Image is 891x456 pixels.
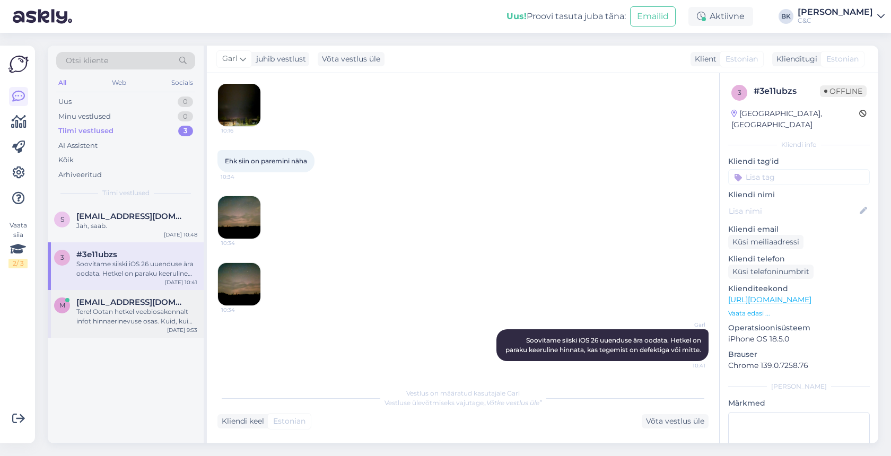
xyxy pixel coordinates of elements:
[729,205,858,217] input: Lisa nimi
[666,362,705,370] span: 10:41
[691,54,717,65] div: Klient
[58,155,74,165] div: Kõik
[110,76,128,90] div: Web
[59,301,65,309] span: m
[164,231,197,239] div: [DATE] 10:48
[688,7,753,26] div: Aktiivne
[8,54,29,74] img: Askly Logo
[218,196,260,239] img: Attachment
[58,126,113,136] div: Tiimi vestlused
[167,326,197,334] div: [DATE] 9:53
[642,414,709,428] div: Võta vestlus üle
[738,89,741,97] span: 3
[406,389,520,397] span: Vestlus on määratud kasutajale Garl
[772,54,817,65] div: Klienditugi
[754,85,820,98] div: # 3e11ubzs
[76,297,187,307] span: murdveemurdvee@gmail.com
[728,189,870,200] p: Kliendi nimi
[505,336,703,354] span: Soovitame siiski iOS 26 uuenduse ära oodata. Hetkel on paraku keeruline hinnata, kas tegemist on ...
[178,111,193,122] div: 0
[221,127,261,135] span: 10:16
[56,76,68,90] div: All
[820,85,867,97] span: Offline
[169,76,195,90] div: Socials
[728,224,870,235] p: Kliendi email
[728,253,870,265] p: Kliendi telefon
[76,250,117,259] span: #3e11ubzs
[728,334,870,345] p: iPhone OS 18.5.0
[798,8,885,25] a: [PERSON_NAME]C&C
[60,253,64,261] span: 3
[728,295,811,304] a: [URL][DOMAIN_NAME]
[798,8,873,16] div: [PERSON_NAME]
[178,97,193,107] div: 0
[728,169,870,185] input: Lisa tag
[76,307,197,326] div: Tere! Ootan hetkel veebiosakonnalt infot hinnaerinevuse osas. Kuid, kui rääkida ISIC soodustuse r...
[779,9,793,24] div: BK
[221,239,261,247] span: 10:34
[8,259,28,268] div: 2 / 3
[728,156,870,167] p: Kliendi tag'id
[798,16,873,25] div: C&C
[728,283,870,294] p: Klienditeekond
[728,235,803,249] div: Küsi meiliaadressi
[76,221,197,231] div: Jah, saab.
[221,306,261,314] span: 10:34
[222,53,238,65] span: Garl
[728,360,870,371] p: Chrome 139.0.7258.76
[76,259,197,278] div: Soovitame siiski iOS 26 uuenduse ära oodata. Hetkel on paraku keeruline hinnata, kas tegemist on ...
[728,349,870,360] p: Brauser
[218,263,260,305] img: Attachment
[630,6,676,27] button: Emailid
[76,212,187,221] span: sillutaelias@gmail.com
[728,382,870,391] div: [PERSON_NAME]
[666,321,705,329] span: Garl
[506,10,626,23] div: Proovi tasuta juba täna:
[252,54,306,65] div: juhib vestlust
[273,416,305,427] span: Estonian
[728,322,870,334] p: Operatsioonisüsteem
[225,157,307,165] span: Ehk siin on paremini näha
[484,399,542,407] i: „Võtke vestlus üle”
[728,398,870,409] p: Märkmed
[58,170,102,180] div: Arhiveeritud
[318,52,385,66] div: Võta vestlus üle
[728,140,870,150] div: Kliendi info
[728,265,814,279] div: Küsi telefoninumbrit
[8,221,28,268] div: Vaata siia
[58,141,98,151] div: AI Assistent
[218,84,260,126] img: Attachment
[66,55,108,66] span: Otsi kliente
[165,278,197,286] div: [DATE] 10:41
[102,188,150,198] span: Tiimi vestlused
[60,215,64,223] span: s
[826,54,859,65] span: Estonian
[178,126,193,136] div: 3
[58,111,111,122] div: Minu vestlused
[506,11,527,21] b: Uus!
[731,108,859,130] div: [GEOGRAPHIC_DATA], [GEOGRAPHIC_DATA]
[726,54,758,65] span: Estonian
[728,309,870,318] p: Vaata edasi ...
[217,416,264,427] div: Kliendi keel
[58,97,72,107] div: Uus
[385,399,542,407] span: Vestluse ülevõtmiseks vajutage
[221,173,260,181] span: 10:34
